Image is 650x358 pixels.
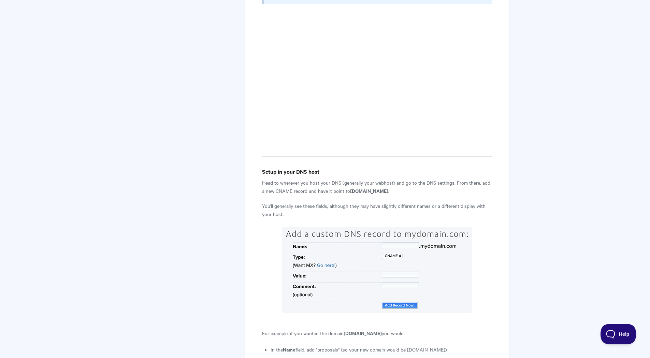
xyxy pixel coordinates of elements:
[282,227,472,313] img: A sample CNAME record form with no data entered
[262,167,492,176] h4: Setup in your DNS host
[601,324,636,344] iframe: Toggle Customer Support
[262,329,492,337] p: For example, if you wanted the domain you would:
[350,187,388,194] strong: [DOMAIN_NAME]
[344,329,382,336] strong: [DOMAIN_NAME]
[262,13,492,143] iframe: Vimeo video player
[262,202,492,218] p: You'll generally see these fields, although they may have slightly different names or a different...
[262,178,492,195] p: Head to wherever you host your DNS (generally your webhost) and go to the DNS settings. From ther...
[283,346,295,353] strong: Name
[271,345,492,354] li: In the field, add "proposals" (so your new domain would be [DOMAIN_NAME])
